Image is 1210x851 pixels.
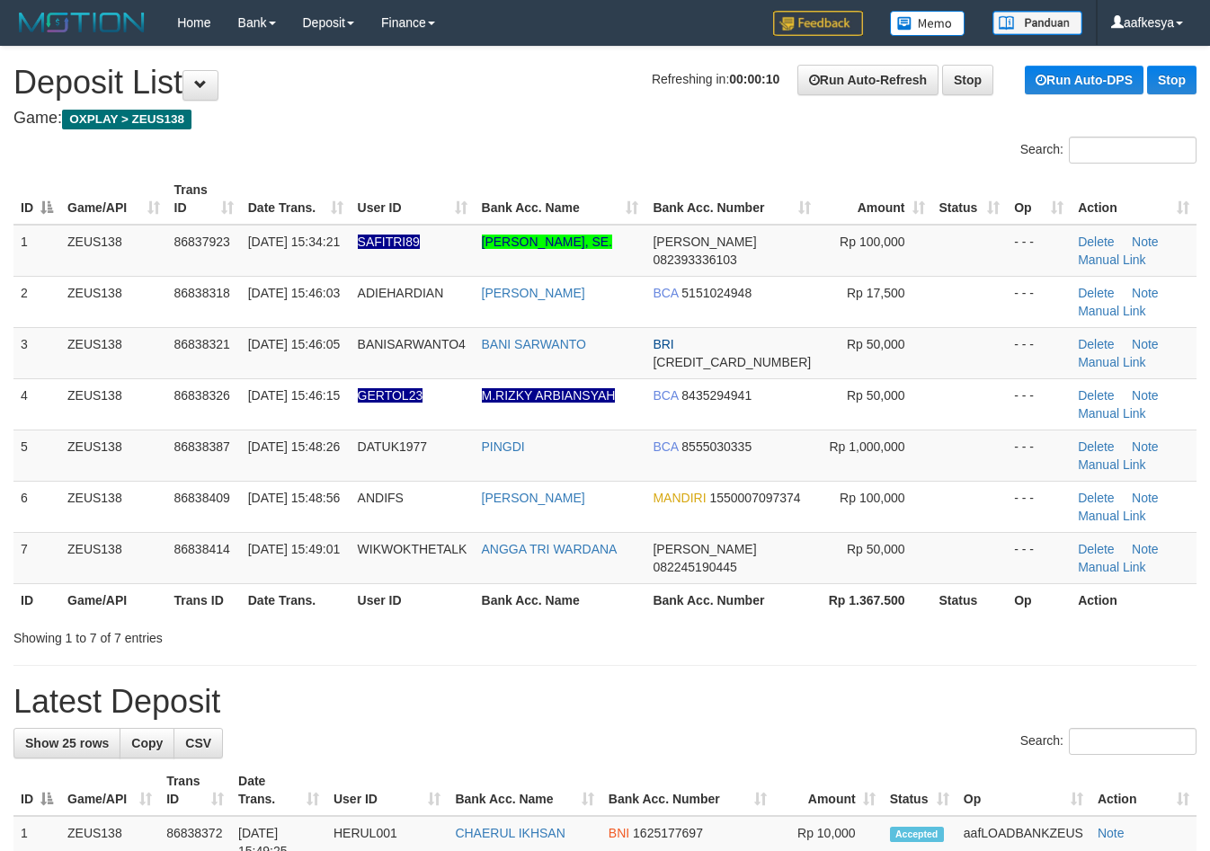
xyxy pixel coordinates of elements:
a: Note [1132,388,1159,403]
th: Bank Acc. Name: activate to sort column ascending [448,765,601,816]
td: 7 [13,532,60,583]
td: - - - [1007,532,1071,583]
th: Game/API: activate to sort column ascending [60,173,167,225]
div: Showing 1 to 7 of 7 entries [13,622,491,647]
span: Copy 5151024948 to clipboard [681,286,752,300]
span: ANDIFS [358,491,404,505]
a: Delete [1078,542,1114,556]
span: CSV [185,736,211,750]
a: Manual Link [1078,406,1146,421]
a: Delete [1078,491,1114,505]
th: User ID [351,583,475,616]
span: [PERSON_NAME] [653,542,756,556]
span: Copy 8435294941 to clipboard [681,388,752,403]
label: Search: [1020,728,1197,755]
a: Delete [1078,439,1114,454]
a: Copy [120,728,174,758]
td: - - - [1007,327,1071,378]
span: [DATE] 15:49:01 [248,542,340,556]
td: - - - [1007,225,1071,277]
th: Game/API [60,583,167,616]
a: Note [1132,235,1159,249]
a: CSV [173,728,223,758]
a: Note [1132,439,1159,454]
th: Game/API: activate to sort column ascending [60,765,159,816]
a: Note [1132,286,1159,300]
td: ZEUS138 [60,430,167,481]
span: Accepted [890,827,944,842]
a: Manual Link [1078,304,1146,318]
span: OXPLAY > ZEUS138 [62,110,191,129]
span: [DATE] 15:46:15 [248,388,340,403]
span: DATUK1977 [358,439,428,454]
th: Date Trans.: activate to sort column ascending [231,765,326,816]
a: Delete [1078,286,1114,300]
th: Bank Acc. Number: activate to sort column ascending [601,765,774,816]
span: 86838321 [174,337,230,351]
td: 4 [13,378,60,430]
span: [PERSON_NAME] [653,235,756,249]
a: ANGGA TRI WARDANA [482,542,618,556]
a: M.RIZKY ARBIANSYAH [482,388,616,403]
a: Manual Link [1078,560,1146,574]
th: Status: activate to sort column ascending [883,765,956,816]
span: [DATE] 15:48:26 [248,439,340,454]
h1: Latest Deposit [13,684,1197,720]
td: ZEUS138 [60,532,167,583]
span: Copy 8555030335 to clipboard [681,439,752,454]
span: [DATE] 15:34:21 [248,235,340,249]
a: Delete [1078,388,1114,403]
span: Rp 17,500 [847,286,905,300]
span: Show 25 rows [25,736,109,750]
span: Rp 50,000 [847,388,905,403]
td: 1 [13,225,60,277]
td: - - - [1007,430,1071,481]
span: BANISARWANTO4 [358,337,466,351]
span: Refreshing in: [652,72,779,86]
a: [PERSON_NAME] [482,491,585,505]
th: Bank Acc. Number [645,583,818,616]
span: WIKWOKTHETALK [358,542,467,556]
th: Op: activate to sort column ascending [956,765,1090,816]
a: Show 25 rows [13,728,120,758]
a: BANI SARWANTO [482,337,586,351]
th: Op: activate to sort column ascending [1007,173,1071,225]
span: Nama rekening ada tanda titik/strip, harap diedit [358,388,423,403]
span: Copy 697701008786502 to clipboard [653,355,811,369]
th: Status: activate to sort column ascending [932,173,1008,225]
img: Button%20Memo.svg [890,11,965,36]
span: BCA [653,388,678,403]
a: Note [1098,826,1125,840]
a: Delete [1078,337,1114,351]
th: Rp 1.367.500 [818,583,931,616]
span: MANDIRI [653,491,706,505]
span: Rp 50,000 [847,337,905,351]
a: Manual Link [1078,355,1146,369]
th: Action: activate to sort column ascending [1090,765,1197,816]
input: Search: [1069,728,1197,755]
a: Manual Link [1078,253,1146,267]
span: BCA [653,286,678,300]
span: 86838387 [174,439,230,454]
input: Search: [1069,137,1197,164]
a: Stop [1147,66,1197,94]
th: User ID: activate to sort column ascending [326,765,448,816]
td: 5 [13,430,60,481]
span: [DATE] 15:46:03 [248,286,340,300]
td: - - - [1007,378,1071,430]
th: Action: activate to sort column ascending [1071,173,1197,225]
th: Amount: activate to sort column ascending [818,173,931,225]
th: Trans ID [167,583,241,616]
td: 3 [13,327,60,378]
span: 86838318 [174,286,230,300]
span: Copy 1625177697 to clipboard [633,826,703,840]
a: [PERSON_NAME] [482,286,585,300]
label: Search: [1020,137,1197,164]
a: [PERSON_NAME], SE. [482,235,612,249]
span: 86838326 [174,388,230,403]
a: Stop [942,65,993,95]
span: 86838409 [174,491,230,505]
td: ZEUS138 [60,378,167,430]
img: MOTION_logo.png [13,9,150,36]
span: BRI [653,337,673,351]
